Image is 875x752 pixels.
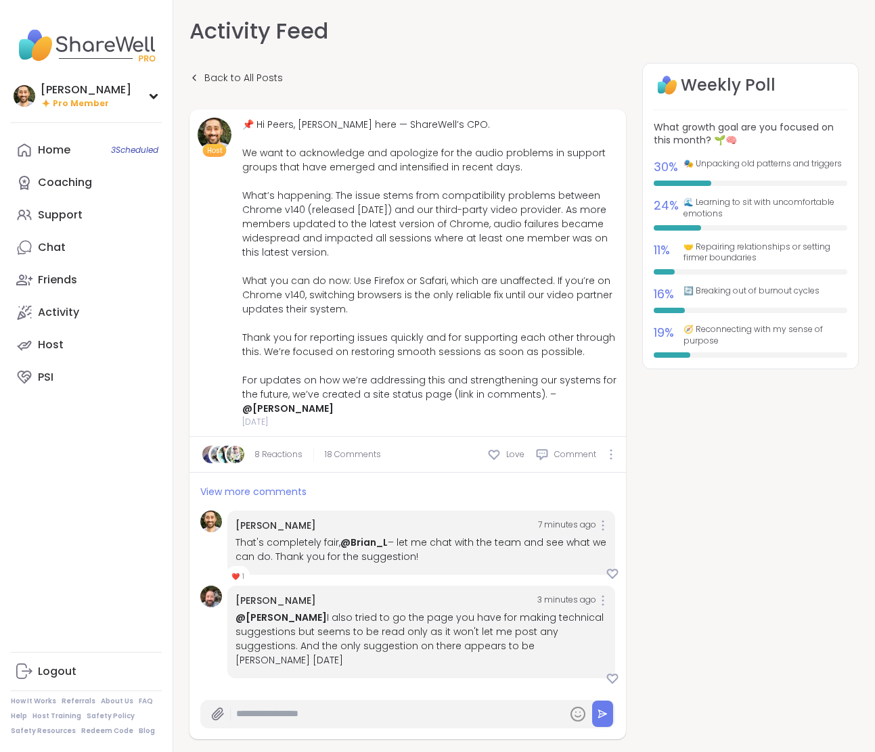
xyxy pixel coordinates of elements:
[62,697,95,706] a: Referrals
[235,611,327,624] a: @[PERSON_NAME]
[506,448,524,461] span: Love
[101,697,133,706] a: About Us
[38,664,76,679] div: Logout
[207,145,223,156] span: Host
[38,143,70,158] div: Home
[654,121,847,147] h3: What growth goal are you focused on this month? 🌱🧠
[538,519,596,533] span: 7 minutes ago
[11,697,56,706] a: How It Works
[200,485,307,498] span: View more comments
[683,285,847,302] span: 🔄 Breaking out of burnout cycles
[235,611,607,667] div: I also tried to go the page you have for making technical suggestions but seems to be read only a...
[11,134,162,166] a: Home3Scheduled
[235,536,607,564] div: That's completely fair, – let me chat with the team and see what we can do. Thank you for the sug...
[254,448,302,461] a: 8 Reactions
[683,158,847,175] span: 🎭 Unpacking old patterns and triggers
[235,594,316,607] a: [PERSON_NAME]
[189,63,283,93] a: Back to All Posts
[11,726,76,736] a: Safety Resources
[111,145,158,156] span: 3 Scheduled
[537,594,596,608] span: 3 minutes ago
[654,197,681,220] div: 24 %
[11,22,162,69] img: ShareWell Nav Logo
[683,324,847,347] span: 🧭 Reconnecting with my sense of purpose
[325,448,381,461] span: 18 Comments
[210,446,228,463] img: rustyempire
[554,448,596,461] span: Comment
[11,655,162,688] a: Logout
[38,175,92,190] div: Coaching
[11,329,162,361] a: Host
[654,241,681,264] div: 11 %
[683,241,847,264] span: 🤝 Repairing relationships or setting firmer boundaries
[11,361,162,394] a: PSI
[219,446,236,463] img: Sha777
[654,158,681,175] div: 30 %
[139,697,153,706] a: FAQ
[189,16,328,47] h3: Activity Feed
[202,446,220,463] img: NaAlSi2O6
[235,519,316,532] a: [PERSON_NAME]
[38,240,66,255] div: Chat
[38,370,53,385] div: PSI
[242,402,334,415] a: @[PERSON_NAME]
[340,536,388,549] a: @Brian_L
[654,285,681,302] div: 16 %
[87,711,135,721] a: Safety Policy
[11,296,162,329] a: Activity
[11,199,162,231] a: Support
[11,711,27,721] a: Help
[683,197,847,220] span: 🌊 Learning to sit with uncomfortable emotions
[81,726,133,736] a: Redeem Code
[654,72,681,99] img: Well Logo
[654,324,681,347] div: 19 %
[139,726,155,736] a: Blog
[11,231,162,264] a: Chat
[32,711,81,721] a: Host Training
[11,166,162,199] a: Coaching
[38,273,77,287] div: Friends
[14,85,35,107] img: brett
[38,208,83,222] div: Support
[11,264,162,296] a: Friends
[200,511,222,532] img: brett
[242,118,618,416] div: 📌 Hi Peers, [PERSON_NAME] here — ShareWell’s CPO. We want to acknowledge and apologize for the au...
[227,446,244,463] img: Jessiegirl0719
[681,74,776,97] h4: Weekly Poll
[53,98,109,110] span: Pro Member
[198,118,231,151] img: brett
[38,337,64,352] div: Host
[38,305,79,320] div: Activity
[200,586,222,607] img: Brian_L
[242,571,244,582] span: 1
[41,83,131,97] div: [PERSON_NAME]
[231,571,240,582] span: ❤️
[242,416,618,428] span: [DATE]
[204,71,283,85] span: Back to All Posts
